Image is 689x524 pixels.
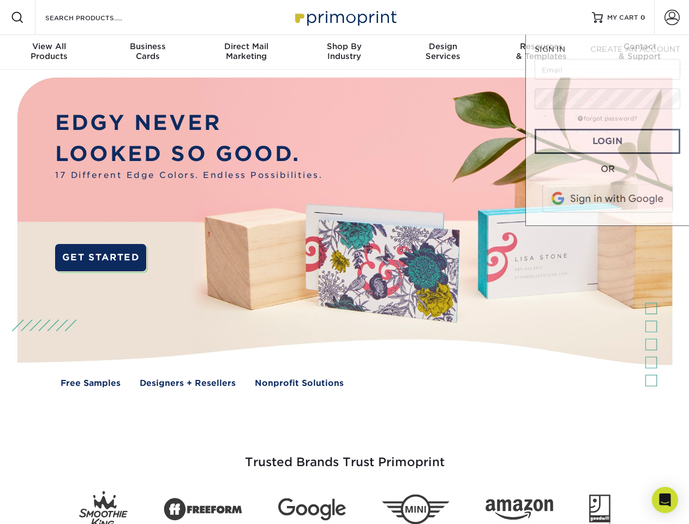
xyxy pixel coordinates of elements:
a: forgot password? [578,115,637,122]
img: Primoprint [290,5,399,29]
input: Email [535,59,680,80]
a: DesignServices [394,35,492,70]
div: Services [394,41,492,61]
span: 0 [640,14,645,21]
div: Industry [295,41,393,61]
span: MY CART [607,13,638,22]
a: Resources& Templates [492,35,590,70]
div: Open Intercom Messenger [652,487,678,513]
span: 17 Different Edge Colors. Endless Possibilities. [55,169,322,182]
div: OR [535,163,680,176]
span: Design [394,41,492,51]
span: Direct Mail [197,41,295,51]
div: Marketing [197,41,295,61]
a: GET STARTED [55,244,146,271]
a: Login [535,129,680,154]
img: Amazon [486,499,553,520]
p: LOOKED SO GOOD. [55,139,322,170]
span: Shop By [295,41,393,51]
a: Designers + Resellers [140,377,236,390]
a: BusinessCards [98,35,196,70]
img: Goodwill [589,495,610,524]
p: EDGY NEVER [55,108,322,139]
div: & Templates [492,41,590,61]
a: Shop ByIndustry [295,35,393,70]
span: Business [98,41,196,51]
a: Nonprofit Solutions [255,377,344,390]
input: SEARCH PRODUCTS..... [44,11,151,24]
span: Resources [492,41,590,51]
h3: Trusted Brands Trust Primoprint [26,429,664,483]
a: Direct MailMarketing [197,35,295,70]
span: SIGN IN [535,45,565,53]
span: CREATE AN ACCOUNT [590,45,680,53]
div: Cards [98,41,196,61]
img: Google [278,498,346,521]
a: Free Samples [61,377,121,390]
